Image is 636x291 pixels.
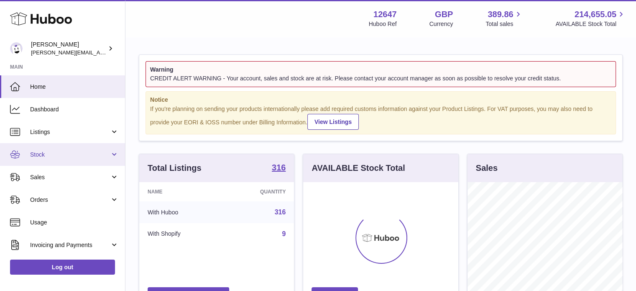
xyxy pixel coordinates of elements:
td: With Shopify [139,223,223,245]
a: 214,655.05 AVAILABLE Stock Total [555,9,626,28]
a: 9 [282,230,286,237]
span: 389.86 [488,9,513,20]
span: AVAILABLE Stock Total [555,20,626,28]
span: Invoicing and Payments [30,241,110,249]
div: [PERSON_NAME] [31,41,106,57]
h3: AVAILABLE Stock Total [312,162,405,174]
strong: GBP [435,9,453,20]
div: If you're planning on sending your products internationally please add required customs informati... [150,105,611,130]
th: Name [139,182,223,201]
a: 316 [272,163,286,173]
h3: Sales [476,162,498,174]
strong: 316 [272,163,286,172]
span: Dashboard [30,106,119,113]
a: Log out [10,260,115,275]
span: Sales [30,173,110,181]
a: View Listings [307,114,359,130]
span: Stock [30,151,110,159]
th: Quantity [223,182,294,201]
span: Home [30,83,119,91]
strong: Notice [150,96,611,104]
span: 214,655.05 [575,9,616,20]
span: [PERSON_NAME][EMAIL_ADDRESS][PERSON_NAME][DOMAIN_NAME] [31,49,212,56]
a: 389.86 Total sales [485,9,523,28]
div: Huboo Ref [369,20,397,28]
strong: 12647 [373,9,397,20]
a: 316 [275,209,286,216]
strong: Warning [150,66,611,74]
span: Listings [30,128,110,136]
td: With Huboo [139,201,223,223]
span: Usage [30,219,119,227]
span: Orders [30,196,110,204]
img: peter@pinter.co.uk [10,42,23,55]
div: CREDIT ALERT WARNING - Your account, sales and stock are at risk. Please contact your account man... [150,75,611,82]
h3: Total Listings [148,162,202,174]
span: Total sales [485,20,523,28]
div: Currency [429,20,453,28]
